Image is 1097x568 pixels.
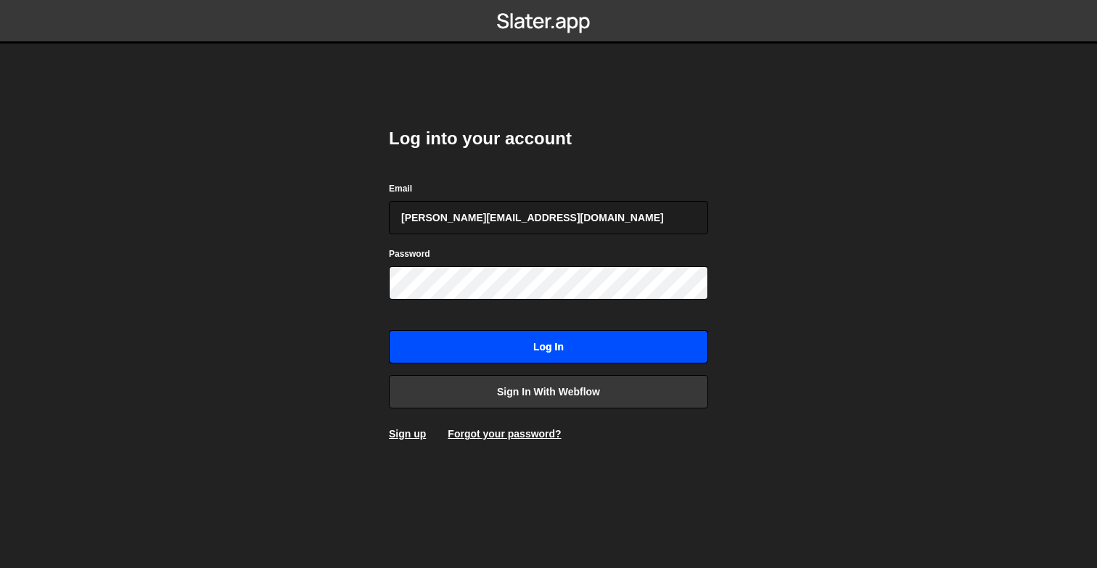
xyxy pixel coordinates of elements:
[389,247,430,261] label: Password
[389,127,708,150] h2: Log into your account
[389,330,708,363] input: Log in
[448,428,561,440] a: Forgot your password?
[389,375,708,408] a: Sign in with Webflow
[389,428,426,440] a: Sign up
[389,181,412,196] label: Email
